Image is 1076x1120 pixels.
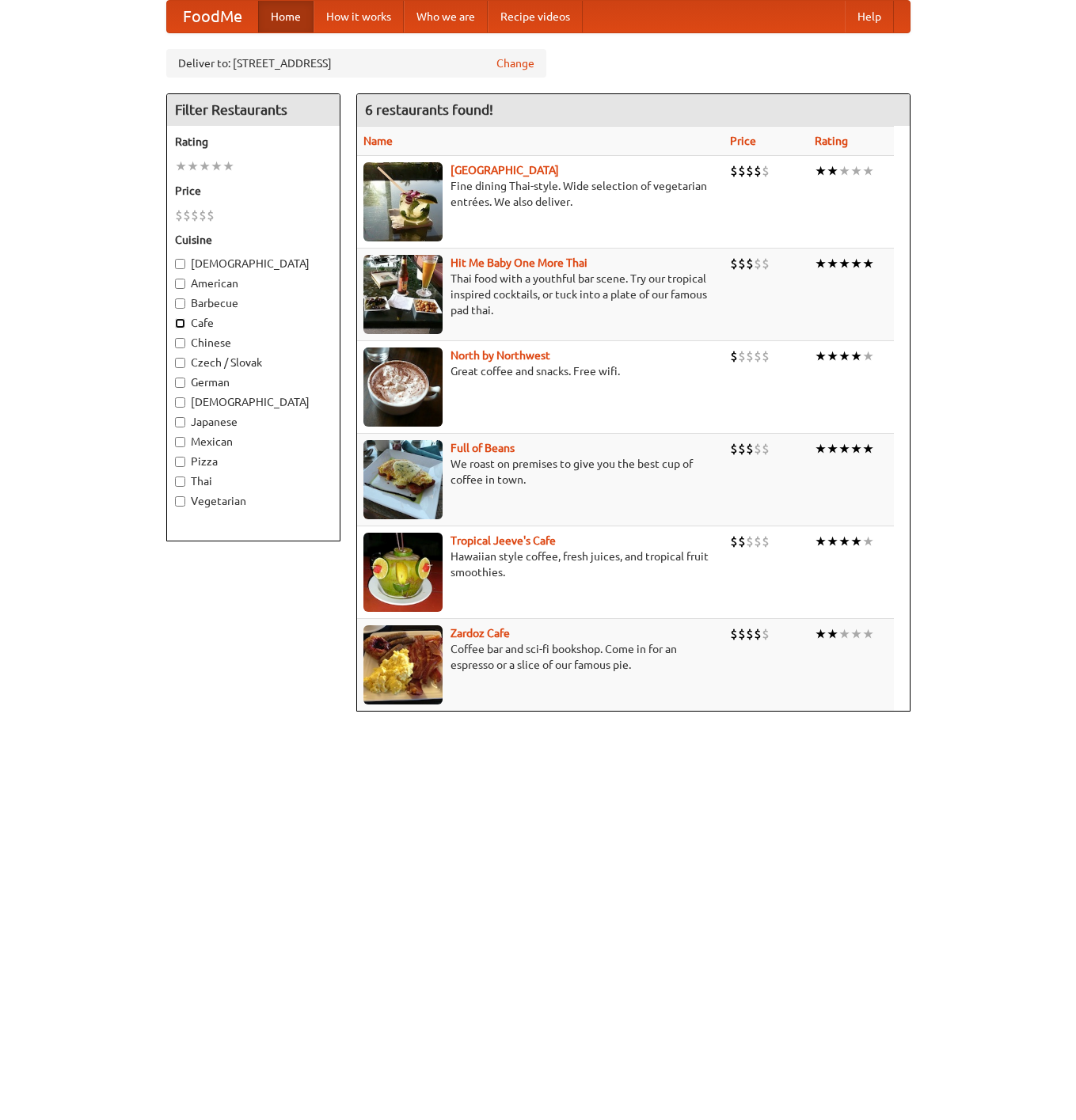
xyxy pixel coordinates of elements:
[746,533,754,550] li: $
[175,298,185,309] input: Barbecue
[862,440,874,457] li: ★
[363,549,718,580] p: Hawaiian style coffee, fresh juices, and tropical fruit smoothies.
[199,158,211,175] li: ★
[191,207,199,224] li: $
[838,347,850,365] li: ★
[175,473,332,489] label: Thai
[363,533,443,612] img: jeeves.jpg
[730,440,738,457] li: $
[850,347,862,365] li: ★
[222,158,234,175] li: ★
[754,625,762,643] li: $
[762,347,770,365] li: $
[730,347,738,365] li: $
[850,625,862,643] li: ★
[363,440,443,519] img: beans.jpg
[167,94,340,126] h4: Filter Restaurants
[175,374,332,390] label: German
[363,347,443,427] img: north.jpg
[175,279,185,289] input: American
[451,534,556,547] a: Tropical Jeeve's Cafe
[862,255,874,272] li: ★
[746,255,754,272] li: $
[175,394,332,410] label: [DEMOGRAPHIC_DATA]
[175,335,332,351] label: Chinese
[175,355,332,370] label: Czech / Slovak
[827,255,838,272] li: ★
[167,1,258,32] a: FoodMe
[838,625,850,643] li: ★
[730,625,738,643] li: $
[738,255,746,272] li: $
[754,255,762,272] li: $
[815,625,827,643] li: ★
[754,347,762,365] li: $
[827,533,838,550] li: ★
[827,625,838,643] li: ★
[175,358,185,368] input: Czech / Slovak
[862,625,874,643] li: ★
[166,49,546,78] div: Deliver to: [STREET_ADDRESS]
[258,1,314,32] a: Home
[363,641,718,673] p: Coffee bar and sci-fi bookshop. Come in for an espresso or a slice of our famous pie.
[738,533,746,550] li: $
[815,162,827,180] li: ★
[738,440,746,457] li: $
[815,347,827,365] li: ★
[451,627,510,640] a: Zardoz Cafe
[451,164,559,177] a: [GEOGRAPHIC_DATA]
[815,533,827,550] li: ★
[363,271,718,318] p: Thai food with a youthful bar scene. Try our tropical inspired cocktails, or tuck into a plate of...
[363,135,393,147] a: Name
[827,440,838,457] li: ★
[175,457,185,467] input: Pizza
[730,162,738,180] li: $
[183,207,191,224] li: $
[762,440,770,457] li: $
[754,162,762,180] li: $
[175,454,332,469] label: Pizza
[211,158,222,175] li: ★
[850,440,862,457] li: ★
[207,207,215,224] li: $
[845,1,894,32] a: Help
[838,533,850,550] li: ★
[175,417,185,427] input: Japanese
[838,255,850,272] li: ★
[827,162,838,180] li: ★
[175,493,332,509] label: Vegetarian
[451,349,550,362] a: North by Northwest
[730,255,738,272] li: $
[363,162,443,241] img: satay.jpg
[730,135,756,147] a: Price
[175,134,332,150] h5: Rating
[363,255,443,334] img: babythai.jpg
[762,162,770,180] li: $
[175,434,332,450] label: Mexican
[746,625,754,643] li: $
[175,256,332,271] label: [DEMOGRAPHIC_DATA]
[451,442,515,454] b: Full of Beans
[175,158,187,175] li: ★
[838,440,850,457] li: ★
[762,625,770,643] li: $
[175,295,332,311] label: Barbecue
[738,625,746,643] li: $
[363,363,718,379] p: Great coffee and snacks. Free wifi.
[746,347,754,365] li: $
[175,183,332,199] h5: Price
[451,256,587,269] a: Hit Me Baby One More Thai
[862,533,874,550] li: ★
[827,347,838,365] li: ★
[850,162,862,180] li: ★
[175,232,332,248] h5: Cuisine
[175,496,185,507] input: Vegetarian
[738,347,746,365] li: $
[746,162,754,180] li: $
[175,378,185,388] input: German
[754,533,762,550] li: $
